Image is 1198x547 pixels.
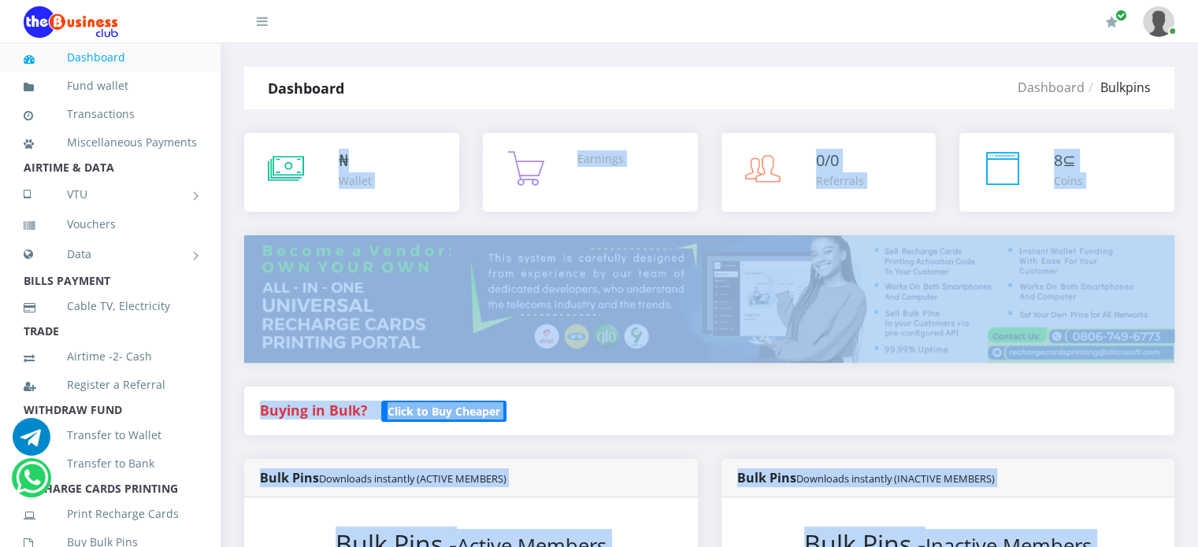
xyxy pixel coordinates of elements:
[319,471,506,486] small: Downloads instantly (ACTIVE MEMBERS)
[24,175,197,214] a: VTU
[1054,150,1063,171] span: 8
[24,235,197,274] a: Data
[816,172,864,189] div: Referrals
[13,430,50,456] a: Chat for support
[24,39,197,76] a: Dashboard
[796,471,995,486] small: Downloads instantly (INACTIVE MEMBERS)
[1115,9,1127,21] span: Renew/Upgrade Subscription
[24,417,197,453] a: Transfer to Wallet
[1106,16,1118,28] i: Renew/Upgrade Subscription
[388,404,500,419] b: Click to Buy Cheaper
[24,124,197,161] a: Miscellaneous Payments
[24,206,197,242] a: Vouchers
[24,367,197,403] a: Register a Referral
[1085,78,1151,97] li: Bulkpins
[1054,149,1083,172] div: ⊆
[339,149,372,172] div: ₦
[244,235,1174,363] img: multitenant_rcp.png
[24,96,197,132] a: Transactions
[816,150,839,171] span: 0/0
[381,401,506,419] a: Click to Buy Cheaper
[24,496,197,532] a: Print Recharge Cards
[24,68,197,104] a: Fund wallet
[24,288,197,324] a: Cable TV, Electricity
[268,79,344,98] strong: Dashboard
[1018,79,1085,96] a: Dashboard
[577,150,624,167] div: Earnings
[24,445,197,482] a: Transfer to Bank
[244,133,459,212] a: ₦ Wallet
[1054,172,1083,189] div: Coins
[483,133,698,212] a: Earnings
[24,338,197,375] a: Airtime -2- Cash
[260,401,367,419] strong: Buying in Bulk?
[260,469,506,486] strong: Bulk Pins
[16,471,48,497] a: Chat for support
[339,172,372,189] div: Wallet
[1143,6,1174,37] img: User
[721,133,937,212] a: 0/0 Referrals
[737,469,995,486] strong: Bulk Pins
[24,6,118,38] img: Logo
